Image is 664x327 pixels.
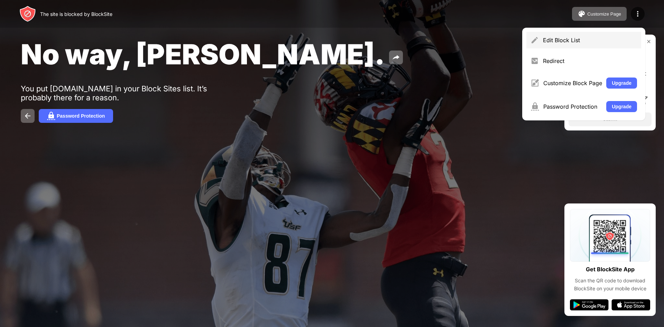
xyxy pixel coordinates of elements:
img: menu-redirect.svg [531,57,539,65]
div: Customize Page [587,11,621,17]
img: rate-us-close.svg [646,39,652,44]
img: back.svg [24,112,32,120]
img: menu-pencil.svg [531,36,539,44]
div: Password Protection [57,113,105,119]
img: menu-password.svg [531,102,539,111]
img: password.svg [47,112,55,120]
button: Password Protection [39,109,113,123]
span: No way, [PERSON_NAME]. [21,37,385,71]
div: Password Protection [543,103,602,110]
button: Upgrade [606,78,637,89]
div: Get BlockSite App [586,264,635,274]
img: qrcode.svg [570,209,650,262]
img: share.svg [392,53,400,62]
img: menu-customize.svg [531,79,539,87]
button: Customize Page [572,7,627,21]
div: Redirect [543,57,637,64]
img: header-logo.svg [19,6,36,22]
div: The site is blocked by BlockSite [40,11,112,17]
img: google-play.svg [570,299,609,310]
div: Scan the QR code to download BlockSite on your mobile device [570,277,650,292]
div: Customize Block Page [543,80,602,87]
button: Upgrade [606,101,637,112]
div: Edit Block List [543,37,637,44]
img: pallet.svg [578,10,586,18]
div: You put [DOMAIN_NAME] in your Block Sites list. It’s probably there for a reason. [21,84,234,102]
img: menu-icon.svg [634,10,642,18]
img: app-store.svg [611,299,650,310]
